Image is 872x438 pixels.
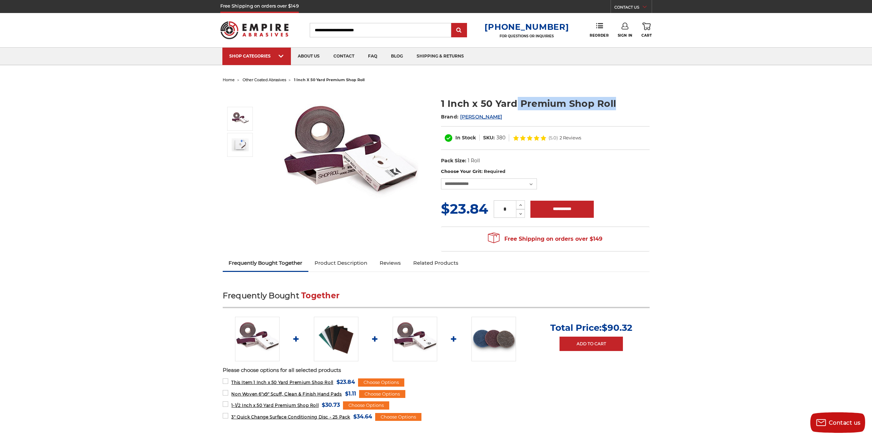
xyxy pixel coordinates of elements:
[375,413,421,421] div: Choose Options
[223,366,650,374] p: Please choose options for all selected products
[235,317,280,361] img: 1 Inch x 50 Yard Premium Shop Roll
[231,380,333,385] span: 1 Inch x 50 Yard Premium Shop Roll
[602,322,632,333] span: $90.32
[410,48,471,65] a: shipping & returns
[484,168,505,174] small: Required
[460,114,502,120] a: [PERSON_NAME]
[618,33,632,38] span: Sign In
[294,77,365,82] span: 1 inch x 50 yard premium shop roll
[590,23,609,37] a: Reorder
[590,33,609,38] span: Reorder
[308,255,373,271] a: Product Description
[441,114,459,120] span: Brand:
[343,401,389,410] div: Choose Options
[483,134,495,141] dt: SKU:
[229,53,284,59] div: SHOP CATEGORIES
[231,380,254,385] strong: This Item:
[829,420,861,426] span: Contact us
[358,378,404,387] div: Choose Options
[441,97,650,110] h1: 1 Inch x 50 Yard Premium Shop Roll
[353,412,372,421] span: $34.64
[223,291,299,300] span: Frequently Bought
[359,390,405,398] div: Choose Options
[336,377,355,387] span: $23.84
[488,232,602,246] span: Free Shipping on orders over $149
[549,136,558,140] span: (5.0)
[452,24,466,37] input: Submit
[361,48,384,65] a: faq
[223,255,309,271] a: Frequently Bought Together
[484,34,569,38] p: FOR QUESTIONS OR INQUIRIES
[484,22,569,32] a: [PHONE_NUMBER]
[291,48,327,65] a: about us
[384,48,410,65] a: blog
[441,168,650,175] label: Choose Your Grit:
[496,134,505,141] dd: 380
[560,337,623,351] a: Add to Cart
[231,403,319,408] span: 1-1/2 Inch x 50 Yard Premium Shop Roll
[281,90,418,227] img: 1 Inch x 50 Yard Premium Shop Roll
[560,136,581,140] span: 2 Reviews
[641,23,652,38] a: Cart
[550,322,632,333] p: Total Price:
[231,391,342,397] span: Non Woven 6"x9" Scuff, Clean & Finish Hand Pads
[614,3,652,13] a: CONTACT US
[322,400,340,410] span: $30.73
[327,48,361,65] a: contact
[641,33,652,38] span: Cart
[301,291,340,300] span: Together
[220,17,289,43] img: Empire Abrasives
[441,200,488,217] span: $23.84
[441,157,466,164] dt: Pack Size:
[243,77,286,82] a: other coated abrasives
[231,414,350,420] span: 3" Quick Change Surface Conditioning Disc - 25 Pack
[232,110,249,127] img: 1 Inch x 50 Yard Premium Shop Roll
[232,138,249,151] img: 1 Inch x 50 Yard Premium Shop Roll
[468,157,480,164] dd: 1 Roll
[455,135,476,141] span: In Stock
[373,255,407,271] a: Reviews
[810,412,865,433] button: Contact us
[223,77,235,82] a: home
[407,255,465,271] a: Related Products
[345,389,356,398] span: $1.11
